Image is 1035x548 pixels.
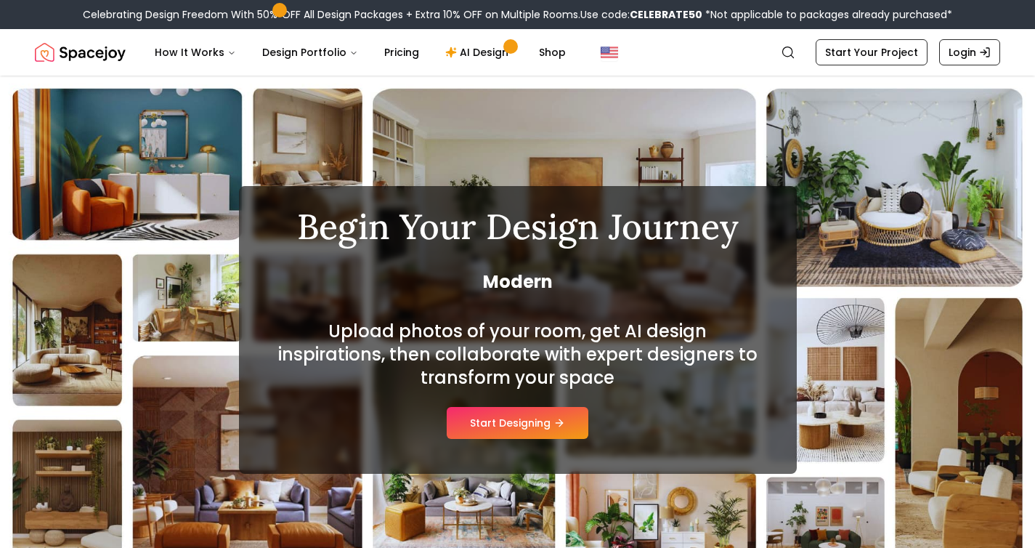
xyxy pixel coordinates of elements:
button: How It Works [143,38,248,67]
h2: Upload photos of your room, get AI design inspirations, then collaborate with expert designers to... [274,320,762,390]
a: Spacejoy [35,38,126,67]
a: AI Design [434,38,524,67]
a: Login [939,39,1000,65]
nav: Main [143,38,577,67]
nav: Global [35,29,1000,76]
button: Start Designing [447,407,588,439]
div: Celebrating Design Freedom With 50% OFF All Design Packages + Extra 10% OFF on Multiple Rooms. [83,7,952,22]
b: CELEBRATE50 [630,7,702,22]
a: Pricing [373,38,431,67]
span: Use code: [580,7,702,22]
img: Spacejoy Logo [35,38,126,67]
span: *Not applicable to packages already purchased* [702,7,952,22]
h1: Begin Your Design Journey [274,209,762,244]
button: Design Portfolio [251,38,370,67]
span: Modern [274,270,762,294]
a: Shop [527,38,577,67]
a: Start Your Project [816,39,928,65]
img: United States [601,44,618,61]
